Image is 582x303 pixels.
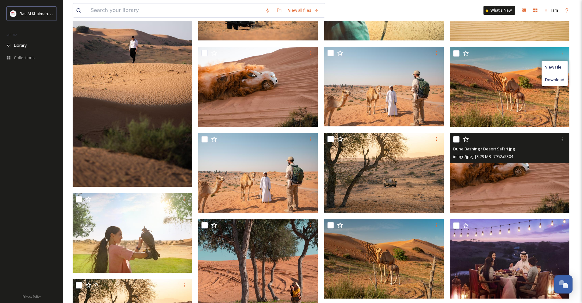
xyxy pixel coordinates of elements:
span: View File [545,64,561,70]
a: Privacy Policy [22,292,41,300]
a: View all files [285,4,322,16]
img: Dune Bashing / Desert Safari.jpg [450,133,569,213]
span: Jam [551,7,558,13]
img: Desert Local with tourist.jpg [198,133,318,213]
img: Al Wadi Desert - Greenery.jpg [324,219,444,298]
span: MEDIA [6,33,17,37]
input: Search your library [87,3,262,17]
img: Logo_RAKTDA_RGB-01.png [10,10,16,17]
span: Download [545,77,564,83]
img: RC Al Wadi Nature Reserve.jpg [324,133,444,212]
span: image/jpeg | 3.79 MB | 7952 x 5304 [453,154,513,159]
span: Library [14,42,27,48]
img: Desert.jpg [324,47,444,126]
span: Collections [14,55,35,61]
img: desert safari.jpg [198,47,318,126]
a: Jam [541,4,561,16]
button: Open Chat [554,275,573,294]
span: Ras Al Khaimah Tourism Development Authority [20,10,109,16]
a: What's New [483,6,515,15]
img: IFoundRAK campaign .jpg [450,219,569,299]
span: Dune Bashing / Desert Safari.jpg [453,146,515,152]
img: Camel with her baby in the desert.jpg [450,47,569,127]
span: Privacy Policy [22,294,41,299]
img: Falcon show.jpg [73,193,192,273]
